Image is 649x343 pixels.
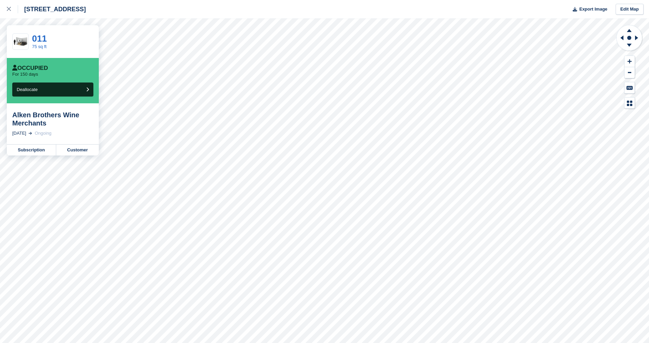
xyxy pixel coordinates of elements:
div: Alken Brothers Wine Merchants [12,111,93,127]
div: [DATE] [12,130,26,137]
span: Deallocate [17,87,37,92]
div: Ongoing [35,130,51,137]
div: [STREET_ADDRESS] [18,5,86,13]
button: Keyboard Shortcuts [624,82,635,93]
a: Customer [56,145,99,155]
a: 75 sq ft [32,44,47,49]
a: Edit Map [616,4,644,15]
button: Zoom Out [624,67,635,78]
img: arrow-right-light-icn-cde0832a797a2874e46488d9cf13f60e5c3a73dbe684e267c42b8395dfbc2abf.svg [29,132,32,135]
button: Deallocate [12,83,93,96]
img: 75-sqft-unit.jpg [13,36,28,48]
button: Zoom In [624,56,635,67]
button: Map Legend [624,98,635,109]
span: Export Image [579,6,607,13]
a: 011 [32,33,47,44]
button: Export Image [569,4,607,15]
div: Occupied [12,65,48,72]
a: Subscription [7,145,56,155]
p: For 150 days [12,72,38,77]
